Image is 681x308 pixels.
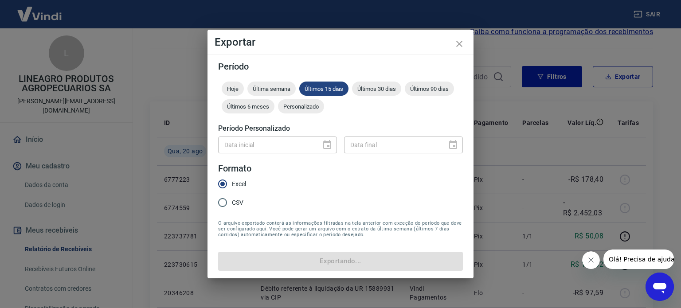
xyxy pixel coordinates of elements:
span: Últimos 30 dias [352,86,401,92]
span: Excel [232,179,246,189]
span: Últimos 90 dias [405,86,454,92]
legend: Formato [218,162,251,175]
span: Última semana [247,86,296,92]
input: DD/MM/YYYY [218,136,315,153]
input: DD/MM/YYYY [344,136,441,153]
div: Última semana [247,82,296,96]
span: O arquivo exportado conterá as informações filtradas na tela anterior com exceção do período que ... [218,220,463,238]
div: Hoje [222,82,244,96]
h4: Exportar [215,37,466,47]
span: Últimos 6 meses [222,103,274,110]
span: CSV [232,198,243,207]
div: Últimos 6 meses [222,99,274,113]
span: Hoje [222,86,244,92]
div: Personalizado [278,99,324,113]
span: Olá! Precisa de ajuda? [5,6,74,13]
iframe: Fechar mensagem [582,251,600,269]
iframe: Mensagem da empresa [603,250,674,269]
h5: Período Personalizado [218,124,463,133]
div: Últimos 15 dias [299,82,348,96]
button: close [449,33,470,55]
iframe: Botão para abrir a janela de mensagens [646,273,674,301]
span: Últimos 15 dias [299,86,348,92]
h5: Período [218,62,463,71]
div: Últimos 30 dias [352,82,401,96]
div: Últimos 90 dias [405,82,454,96]
span: Personalizado [278,103,324,110]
